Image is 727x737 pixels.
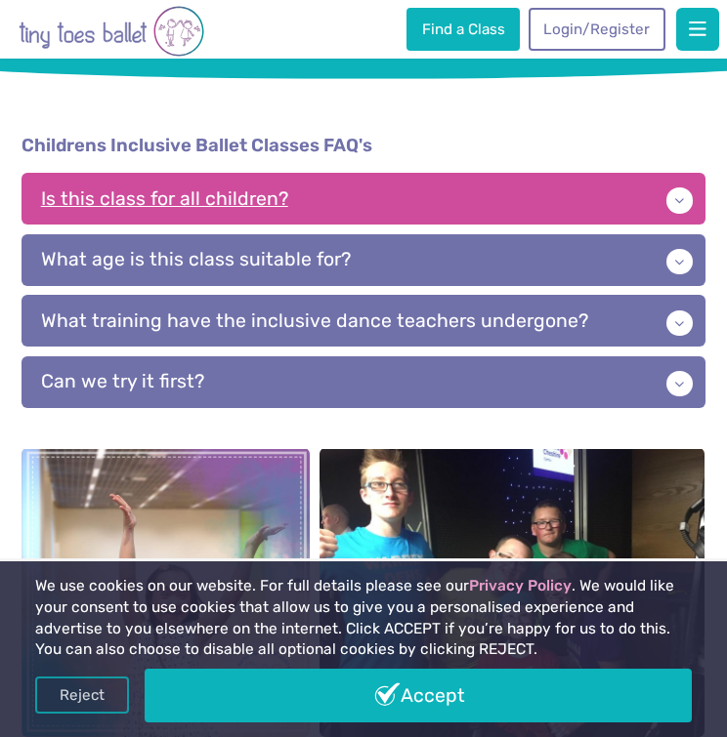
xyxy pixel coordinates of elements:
[145,669,691,722] a: Accept
[406,8,520,51] a: Find a Class
[21,356,705,408] p: Can we try it first?
[35,676,129,714] a: Reject
[21,173,705,225] p: Is this class for all children?
[469,577,572,594] a: Privacy Policy
[19,4,204,59] img: tiny toes ballet
[529,8,665,51] a: Login/Register
[21,295,705,347] p: What training have the inclusive dance teachers undergone?
[21,134,705,159] h4: Childrens Inclusive Ballet Classes FAQ's
[35,576,691,660] p: We use cookies on our website. For full details please see our . We would like your consent to us...
[21,234,705,286] p: What age is this class suitable for?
